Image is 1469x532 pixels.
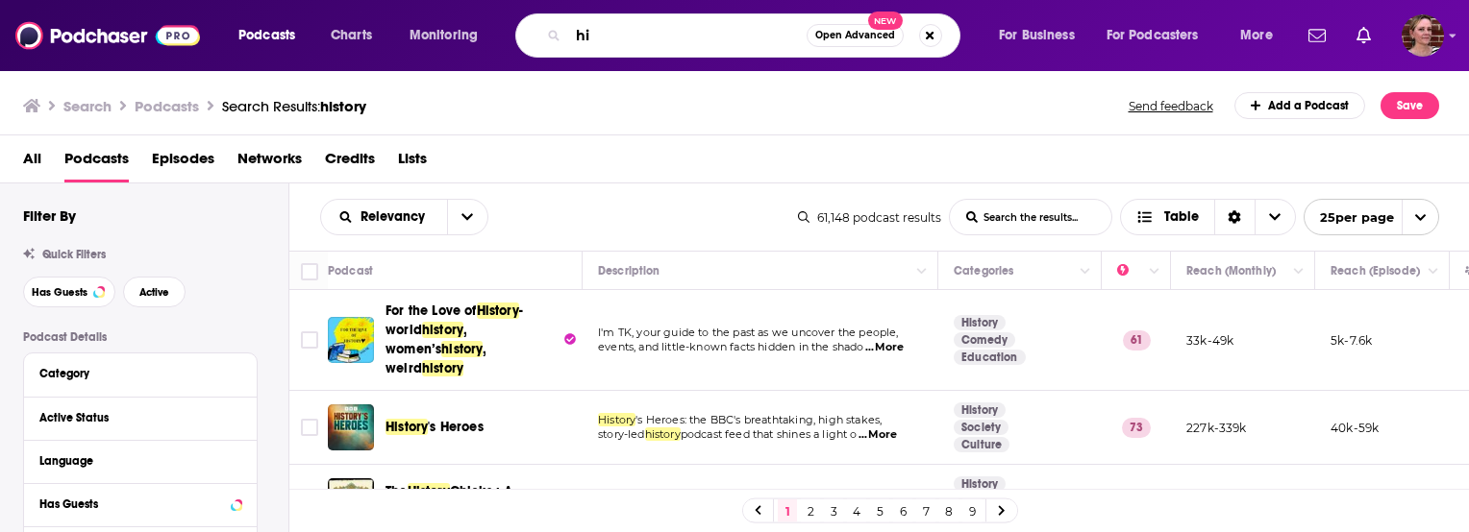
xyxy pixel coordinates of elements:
[847,499,866,522] a: 4
[1402,14,1444,57] button: Show profile menu
[1074,260,1097,283] button: Column Actions
[1305,203,1394,232] span: 25 per page
[681,427,858,441] span: podcast feed that shines a light o
[778,499,797,522] a: 1
[222,97,366,115] div: Search Results:
[386,302,576,378] a: For the Love ofHistory- worldhistory, women’shistory, weirdhistory
[477,302,519,319] span: History
[225,20,320,51] button: open menu
[135,97,199,115] h3: Podcasts
[954,315,1006,330] a: History
[386,302,477,319] span: For the Love of
[939,499,959,522] a: 8
[815,31,895,40] span: Open Advanced
[598,427,645,441] span: story-led
[1107,22,1199,49] span: For Podcasters
[635,413,882,426] span: 's Heroes: the BBC's breathtaking, high stakes,
[1123,98,1219,114] button: Send feedback
[954,402,1006,418] a: History
[320,199,488,235] h2: Choose List sort
[152,143,214,182] a: Episodes
[1240,22,1273,49] span: More
[954,420,1008,435] a: Society
[1349,19,1379,52] a: Show notifications dropdown
[328,259,373,282] div: Podcast
[237,143,302,182] a: Networks
[954,350,1026,365] a: Education
[916,499,935,522] a: 7
[325,143,375,182] a: Credits
[1402,14,1444,57] img: User Profile
[1117,259,1144,282] div: Power Score
[999,22,1075,49] span: For Business
[954,437,1009,452] a: Culture
[910,260,934,283] button: Column Actions
[962,499,982,522] a: 9
[428,419,484,435] span: 's Heroes
[954,259,1013,282] div: Categories
[1094,20,1227,51] button: open menu
[598,487,916,500] span: Two women. Half the population. Several thousand years of
[398,143,427,182] a: Lists
[868,12,903,30] span: New
[39,411,229,424] div: Active Status
[386,483,408,499] span: The
[807,24,904,47] button: Open AdvancedNew
[1143,260,1166,283] button: Column Actions
[361,210,432,224] span: Relevancy
[238,22,295,49] span: Podcasts
[328,317,374,363] img: For the Love of History - world history, women’s history, weird history
[139,287,169,298] span: Active
[320,97,366,115] span: history
[39,492,241,516] button: Has Guests
[386,418,484,437] a: History's Heroes
[386,482,576,520] a: TheHistoryChicks : A Women's
[42,248,106,261] span: Quick Filters
[598,413,635,426] span: History
[798,210,941,225] div: 61,148 podcast results
[1381,92,1439,119] button: Save
[15,17,200,54] img: Podchaser - Follow, Share and Rate Podcasts
[870,499,889,522] a: 5
[422,322,463,338] span: history
[328,478,374,524] img: The History Chicks : A Women's History Podcast
[1422,260,1445,283] button: Column Actions
[222,97,366,115] a: Search Results:history
[865,340,904,355] span: ...More
[1287,260,1310,283] button: Column Actions
[23,143,41,182] a: All
[801,499,820,522] a: 2
[1186,259,1276,282] div: Reach (Monthly)
[985,20,1099,51] button: open menu
[568,20,807,51] input: Search podcasts, credits, & more...
[893,499,912,522] a: 6
[301,419,318,436] span: Toggle select row
[1123,330,1151,350] p: 61
[1331,259,1420,282] div: Reach (Episode)
[954,476,1006,492] a: History
[23,206,76,225] h2: Filter By
[1186,332,1233,349] p: 33k-49k
[328,404,374,450] img: History's Heroes
[1186,420,1247,436] p: 227k-339k
[386,419,428,435] span: History
[1122,418,1151,437] p: 73
[64,143,129,182] span: Podcasts
[63,97,112,115] h3: Search
[534,13,979,58] div: Search podcasts, credits, & more...
[1227,20,1297,51] button: open menu
[1164,210,1199,224] span: Table
[422,360,463,376] span: history
[1301,19,1333,52] a: Show notifications dropdown
[1120,199,1296,235] h2: Choose View
[1402,14,1444,57] span: Logged in as katharinemidas
[39,361,241,385] button: Category
[1331,332,1372,349] p: 5k-7.6k
[23,277,115,307] button: Has Guests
